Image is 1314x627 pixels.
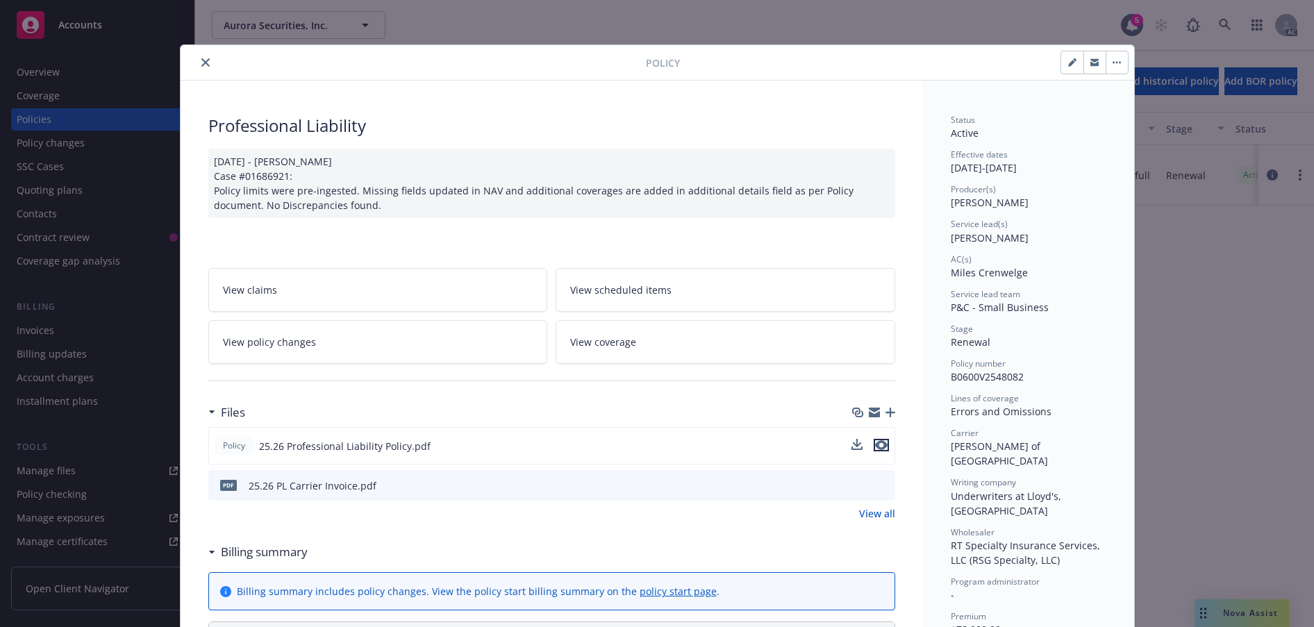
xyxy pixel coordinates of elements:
span: Policy number [951,358,1006,369]
span: Stage [951,323,973,335]
div: Billing summary includes policy changes. View the policy start billing summary on the . [237,584,720,599]
span: Underwriters at Lloyd's, [GEOGRAPHIC_DATA] [951,490,1064,517]
span: Effective dates [951,149,1008,160]
div: [DATE] - [DATE] [951,149,1106,175]
a: View claims [208,268,548,312]
button: download file [855,478,866,493]
span: View policy changes [223,335,316,349]
div: Billing summary [208,543,308,561]
a: View coverage [556,320,895,364]
span: Program administrator [951,576,1040,587]
span: [PERSON_NAME] of [GEOGRAPHIC_DATA] [951,440,1048,467]
div: Errors and Omissions [951,404,1106,419]
span: Policy [646,56,680,70]
div: Files [208,403,245,421]
span: RT Specialty Insurance Services, LLC (RSG Specialty, LLC) [951,539,1103,567]
span: [PERSON_NAME] [951,196,1029,209]
span: Service lead(s) [951,218,1008,230]
span: [PERSON_NAME] [951,231,1029,244]
span: Policy [220,440,248,452]
span: Producer(s) [951,183,996,195]
button: preview file [877,478,890,493]
span: Writing company [951,476,1016,488]
div: [DATE] - [PERSON_NAME] Case #01686921: Policy limits were pre-ingested. Missing fields updated in... [208,149,895,218]
span: B0600V2548082 [951,370,1024,383]
span: Carrier [951,427,979,439]
div: Professional Liability [208,114,895,137]
span: View scheduled items [570,283,672,297]
span: Miles Crenwelge [951,266,1028,279]
button: preview file [874,439,889,453]
span: AC(s) [951,253,972,265]
a: View scheduled items [556,268,895,312]
a: View all [859,506,895,521]
span: Service lead team [951,288,1020,300]
span: Status [951,114,975,126]
span: P&C - Small Business [951,301,1049,314]
span: 25.26 Professional Liability Policy.pdf [259,439,431,453]
a: View policy changes [208,320,548,364]
span: Premium [951,610,986,622]
span: Renewal [951,335,990,349]
span: Lines of coverage [951,392,1019,404]
a: policy start page [640,585,717,598]
button: download file [851,439,863,450]
span: View claims [223,283,277,297]
span: - [951,588,954,601]
span: pdf [220,480,237,490]
span: View coverage [570,335,636,349]
div: 25.26 PL Carrier Invoice.pdf [249,478,376,493]
span: Active [951,126,979,140]
h3: Files [221,403,245,421]
span: Wholesaler [951,526,995,538]
button: close [197,54,214,71]
button: download file [851,439,863,453]
button: preview file [874,439,889,451]
h3: Billing summary [221,543,308,561]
